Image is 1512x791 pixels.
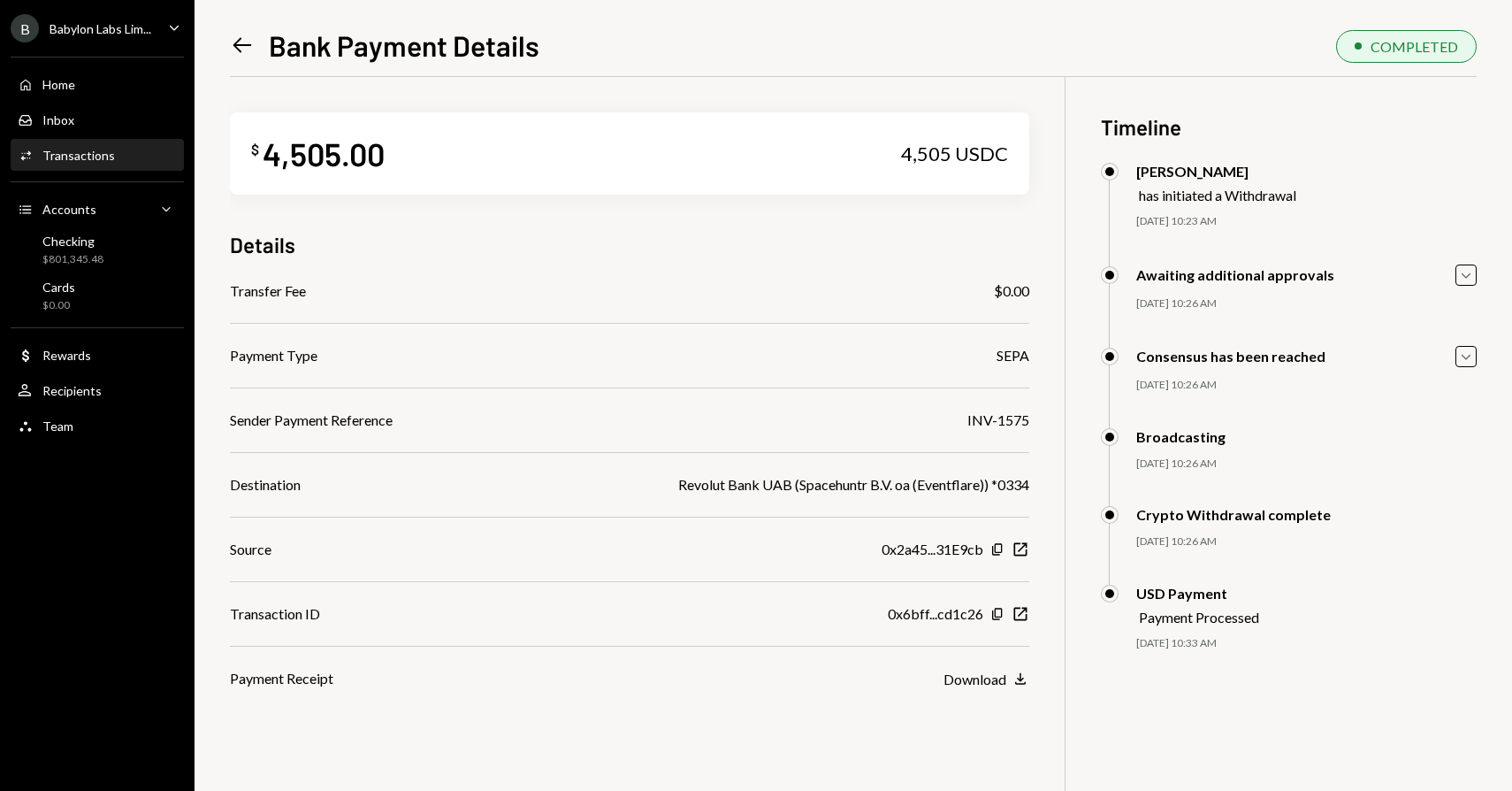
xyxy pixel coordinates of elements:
h3: Details [230,230,295,259]
div: $ [251,141,259,158]
a: Inbox [11,104,184,135]
div: 0x6bff...cd1c26 [888,603,983,625]
div: Consensus has been reached [1136,348,1325,365]
div: B [11,14,39,42]
div: has initiated a Withdrawal [1139,187,1296,204]
div: Rewards [42,348,91,363]
div: Team [42,419,73,434]
div: Payment Type [230,345,317,366]
div: Sender Payment Reference [230,410,393,431]
a: Accounts [11,193,184,225]
div: USD Payment [1136,585,1259,602]
div: Revolut Bank UAB (Spacehuntr B.V. oa (Eventflare)) *0334 [678,474,1029,495]
div: [DATE] 10:26 AM [1136,378,1477,393]
div: [DATE] 10:26 AM [1136,457,1477,472]
div: $801,345.48 [42,252,103,267]
div: Payment Receipt [230,668,333,689]
div: Cards [42,280,75,295]
a: Team [11,410,184,442]
h3: Timeline [1101,112,1477,142]
div: Broadcasting [1136,428,1226,445]
div: 4,505.00 [263,134,385,173]
a: Transactions [11,139,184,171]
div: Awaiting additional approvals [1136,266,1334,283]
div: 4,505 USDC [901,142,1008,166]
div: Home [42,77,75,92]
div: $0.00 [994,280,1029,302]
div: INV-1575 [967,410,1029,431]
div: $0.00 [42,298,75,313]
div: Download [943,671,1006,687]
div: Inbox [42,112,74,127]
a: Cards$0.00 [11,274,184,317]
div: Payment Processed [1139,609,1259,626]
a: Checking$801,345.48 [11,228,184,271]
div: COMPLETED [1371,38,1458,55]
div: Accounts [42,202,96,217]
div: Destination [230,474,301,495]
div: [DATE] 10:26 AM [1136,296,1477,311]
div: Recipients [42,383,102,398]
div: Transfer Fee [230,280,306,302]
div: 0x2a45...31E9cb [882,539,983,560]
div: [PERSON_NAME] [1136,163,1296,180]
a: Rewards [11,339,184,371]
div: Crypto Withdrawal complete [1136,506,1331,523]
div: [DATE] 10:23 AM [1136,214,1477,229]
div: Transactions [42,148,115,163]
a: Home [11,68,184,100]
div: Transaction ID [230,603,320,625]
a: Recipients [11,374,184,406]
div: Source [230,539,271,560]
div: [DATE] 10:26 AM [1136,534,1477,549]
div: Checking [42,234,103,249]
div: SEPA [997,345,1029,366]
h1: Bank Payment Details [269,27,539,63]
button: Download [943,670,1029,689]
div: Babylon Labs Lim... [50,21,151,36]
div: [DATE] 10:33 AM [1136,636,1477,651]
